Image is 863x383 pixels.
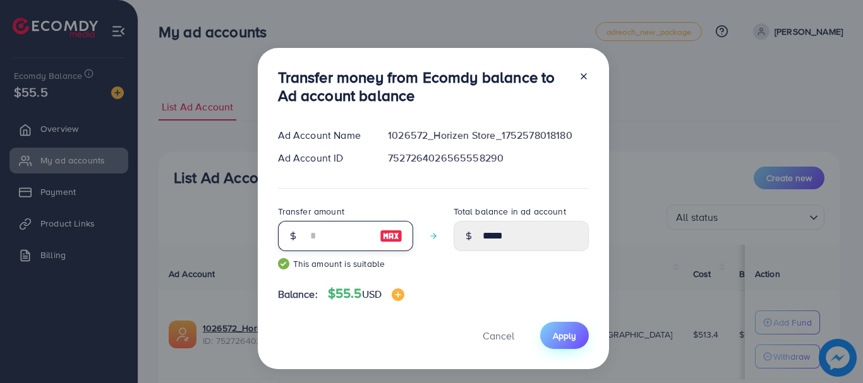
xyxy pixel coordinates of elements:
label: Total balance in ad account [454,205,566,218]
span: USD [362,287,382,301]
div: 7527264026565558290 [378,151,598,165]
img: image [380,228,402,244]
span: Balance: [278,287,318,302]
small: This amount is suitable [278,257,413,270]
button: Cancel [467,322,530,349]
span: Apply [553,329,576,342]
span: Cancel [483,329,514,343]
h4: $55.5 [328,286,404,302]
div: Ad Account Name [268,128,378,143]
div: Ad Account ID [268,151,378,165]
div: 1026572_Horizen Store_1752578018180 [378,128,598,143]
label: Transfer amount [278,205,344,218]
h3: Transfer money from Ecomdy balance to Ad account balance [278,68,569,105]
img: guide [278,258,289,269]
img: image [392,288,404,301]
button: Apply [540,322,589,349]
